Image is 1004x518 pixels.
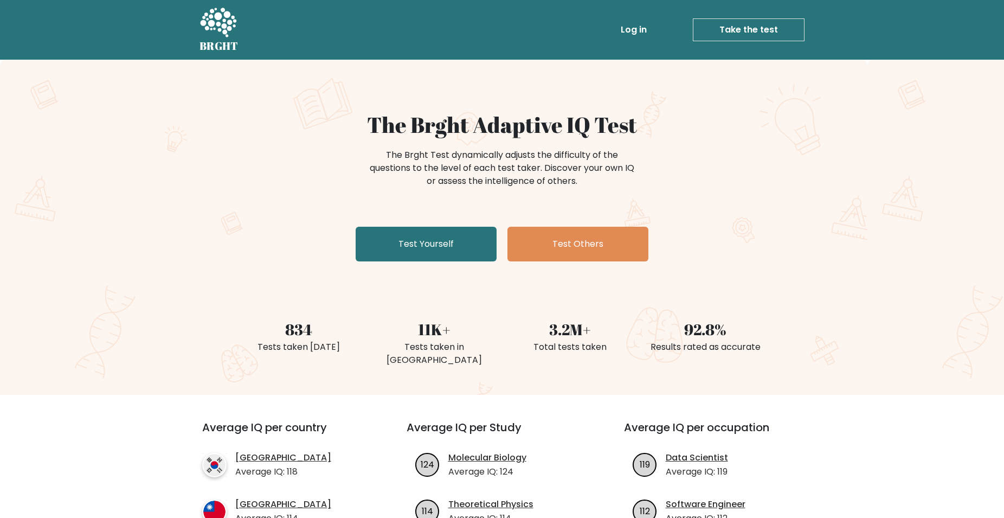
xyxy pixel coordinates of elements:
[666,498,745,511] a: Software Engineer
[421,458,434,470] text: 124
[693,18,805,41] a: Take the test
[644,341,767,354] div: Results rated as accurate
[366,149,638,188] div: The Brght Test dynamically adjusts the difficulty of the questions to the level of each test take...
[373,341,495,367] div: Tests taken in [GEOGRAPHIC_DATA]
[237,318,360,341] div: 834
[373,318,495,341] div: 11K+
[448,498,533,511] a: Theoretical Physics
[448,465,526,478] p: Average IQ: 124
[640,504,650,517] text: 112
[616,19,651,41] a: Log in
[507,227,648,261] a: Test Others
[235,498,331,511] a: [GEOGRAPHIC_DATA]
[644,318,767,341] div: 92.8%
[237,112,767,138] h1: The Brght Adaptive IQ Test
[509,318,631,341] div: 3.2M+
[407,421,598,447] h3: Average IQ per Study
[509,341,631,354] div: Total tests taken
[666,465,728,478] p: Average IQ: 119
[199,4,239,55] a: BRGHT
[235,465,331,478] p: Average IQ: 118
[356,227,497,261] a: Test Yourself
[199,40,239,53] h5: BRGHT
[202,421,368,447] h3: Average IQ per country
[202,453,227,477] img: country
[666,451,728,464] a: Data Scientist
[624,421,815,447] h3: Average IQ per occupation
[422,504,433,517] text: 114
[640,458,650,470] text: 119
[448,451,526,464] a: Molecular Biology
[237,341,360,354] div: Tests taken [DATE]
[235,451,331,464] a: [GEOGRAPHIC_DATA]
